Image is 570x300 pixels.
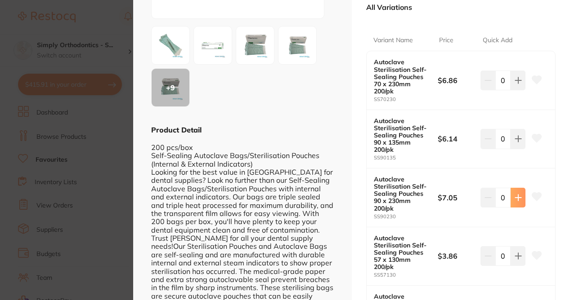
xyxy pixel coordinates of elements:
img: UklQT1VDSC5qcGc [154,29,187,62]
small: SS57130 [374,272,438,278]
small: SS90230 [374,214,438,220]
b: Autoclave Sterilisation Self-Sealing Pouches 57 x 130mm 200/pk [374,234,431,270]
p: Variant Name [373,36,413,45]
p: Price [439,36,453,45]
b: $6.86 [438,75,476,85]
b: $3.86 [438,251,476,261]
img: MzgwLmpwZw [281,29,314,62]
p: All Variations [366,3,412,12]
small: SS90135 [374,155,438,161]
small: SS70230 [374,97,438,102]
b: Product Detail [151,125,202,134]
b: Autoclave Sterilisation Self-Sealing Pouches 90 x 135mm 200/pk [374,117,431,153]
img: MjYwLmpwZw [239,29,271,62]
img: MzBfMi5qcGc [197,29,229,62]
div: + 9 [152,69,189,106]
b: $6.14 [438,134,476,144]
p: Quick Add [483,36,512,45]
b: $7.05 [438,193,476,203]
b: Autoclave Sterilisation Self-Sealing Pouches 70 x 230mm 200/pk [374,58,431,94]
b: Autoclave Sterilisation Self-Sealing Pouches 90 x 230mm 200/pk [374,176,431,212]
button: +9 [151,68,190,107]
